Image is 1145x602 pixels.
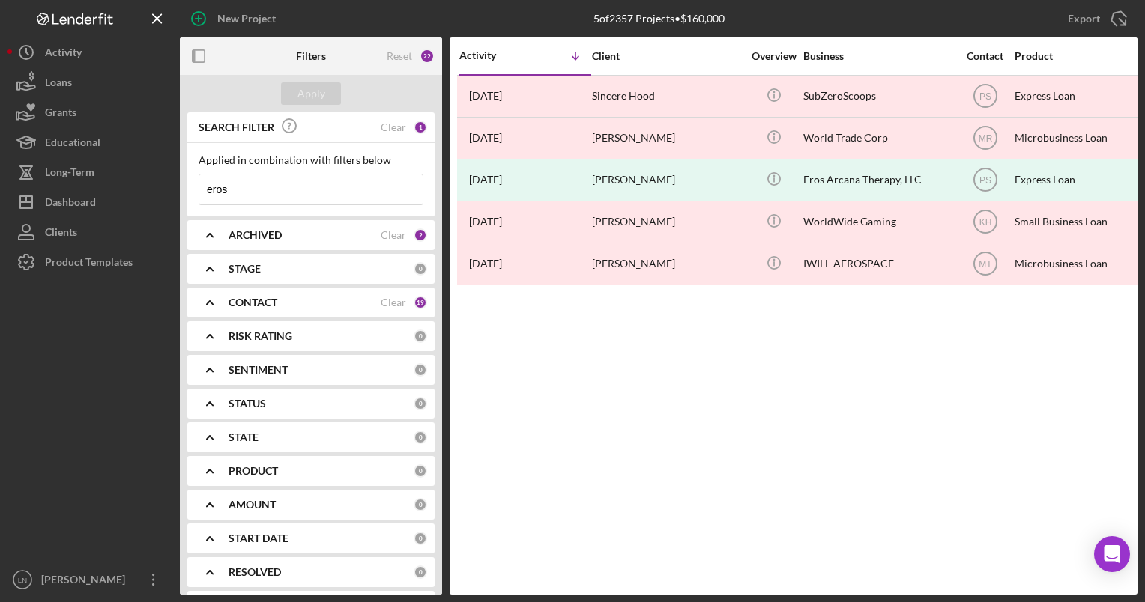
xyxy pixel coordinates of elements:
[592,50,742,62] div: Client
[229,229,282,241] b: ARCHIVED
[229,532,288,544] b: START DATE
[45,187,96,221] div: Dashboard
[420,49,435,64] div: 22
[45,127,100,161] div: Educational
[45,97,76,131] div: Grants
[469,258,502,270] time: 2022-04-12 14:40
[387,50,412,62] div: Reset
[229,499,276,511] b: AMOUNT
[414,464,427,478] div: 0
[414,363,427,377] div: 0
[979,91,991,102] text: PS
[592,244,742,284] div: [PERSON_NAME]
[217,4,276,34] div: New Project
[414,121,427,134] div: 1
[7,187,172,217] button: Dashboard
[229,364,288,376] b: SENTIMENT
[229,431,259,443] b: STATE
[229,330,292,342] b: RISK RATING
[469,132,502,144] time: 2024-10-28 18:04
[469,174,502,186] time: 2024-09-18 17:07
[592,160,742,200] div: [PERSON_NAME]
[746,50,802,62] div: Overview
[7,97,172,127] button: Grants
[45,217,77,251] div: Clients
[803,202,953,242] div: WorldWide Gaming
[7,127,172,157] button: Educational
[180,4,291,34] button: New Project
[281,82,341,105] button: Apply
[414,498,427,511] div: 0
[229,263,261,275] b: STAGE
[7,67,172,97] button: Loans
[229,297,277,308] b: CONTACT
[803,160,953,200] div: Eros Arcana Therapy, LLC
[459,49,525,61] div: Activity
[803,50,953,62] div: Business
[469,90,502,102] time: 2025-05-13 19:43
[592,202,742,242] div: [PERSON_NAME]
[381,229,406,241] div: Clear
[803,76,953,116] div: SubZeroScoops
[7,247,172,277] button: Product Templates
[199,121,274,133] b: SEARCH FILTER
[593,13,725,25] div: 5 of 2357 Projects • $160,000
[414,262,427,276] div: 0
[7,37,172,67] button: Activity
[592,118,742,158] div: [PERSON_NAME]
[296,50,326,62] b: Filters
[1068,4,1100,34] div: Export
[1094,536,1130,572] div: Open Intercom Messenger
[45,37,82,71] div: Activity
[803,118,953,158] div: World Trade Corp
[229,465,278,477] b: PRODUCT
[229,566,281,578] b: RESOLVED
[978,133,992,144] text: MR
[414,329,427,343] div: 0
[957,50,1013,62] div: Contact
[45,67,72,101] div: Loans
[414,397,427,410] div: 0
[381,297,406,308] div: Clear
[45,247,133,281] div: Product Templates
[297,82,325,105] div: Apply
[45,157,94,191] div: Long-Term
[592,76,742,116] div: Sincere Hood
[979,217,991,228] text: KH
[7,217,172,247] button: Clients
[414,296,427,309] div: 19
[414,565,427,579] div: 0
[37,565,135,598] div: [PERSON_NAME]
[414,532,427,545] div: 0
[199,154,423,166] div: Applied in combination with filters below
[7,565,172,595] button: LN[PERSON_NAME]
[7,157,172,187] button: Long-Term
[803,244,953,284] div: IWILL-AEROSPACE
[414,431,427,444] div: 0
[979,175,991,186] text: PS
[414,228,427,242] div: 2
[18,576,27,584] text: LN
[979,259,992,270] text: MT
[229,398,266,410] b: STATUS
[1053,4,1138,34] button: Export
[469,216,502,228] time: 2022-12-05 20:31
[381,121,406,133] div: Clear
